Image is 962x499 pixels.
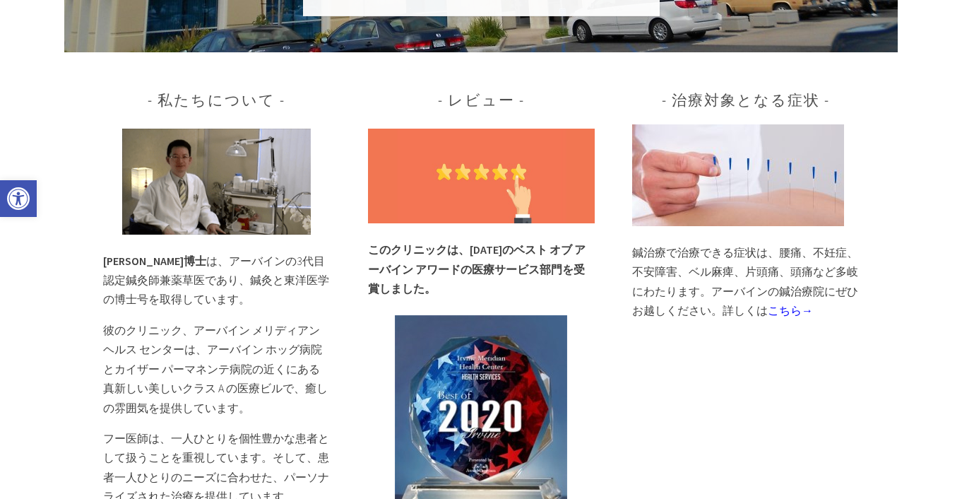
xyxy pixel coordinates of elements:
[158,88,275,110] font: 私たちについて
[368,242,586,295] font: このクリニックは、[DATE]のベスト オブ アーバイン アワードの医療サービス部門を受賞しました。
[103,254,206,268] font: [PERSON_NAME]博士
[103,254,329,307] font: は、アーバインの3代目認定鍼灸師兼薬草​​医であり、鍼灸と東洋医学の博士号を取得しています。
[122,129,311,235] img: アーバインで最高の鍼灸師
[632,124,844,226] img: アーバイン鍼灸治療の症状
[672,88,820,110] font: 治療対象となる症状
[768,303,813,317] a: こちら→
[448,88,515,110] font: レビュー
[103,323,328,415] font: 彼のクリニック、アーバイン メリディアン ヘルス センターは、アーバイン ホッグ病院とカイザー パーマネンテ病院の近くにある真新しい美しいクラス A の医療ビルで、癒しの雰囲気を提供しています。
[632,245,858,317] font: 鍼治療で治療できる症状は、腰痛、不妊症、不安障害、ベル麻痺、片頭痛、頭痛など多岐にわたります。アーバインの鍼治療院にぜひお越しください。詳しくは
